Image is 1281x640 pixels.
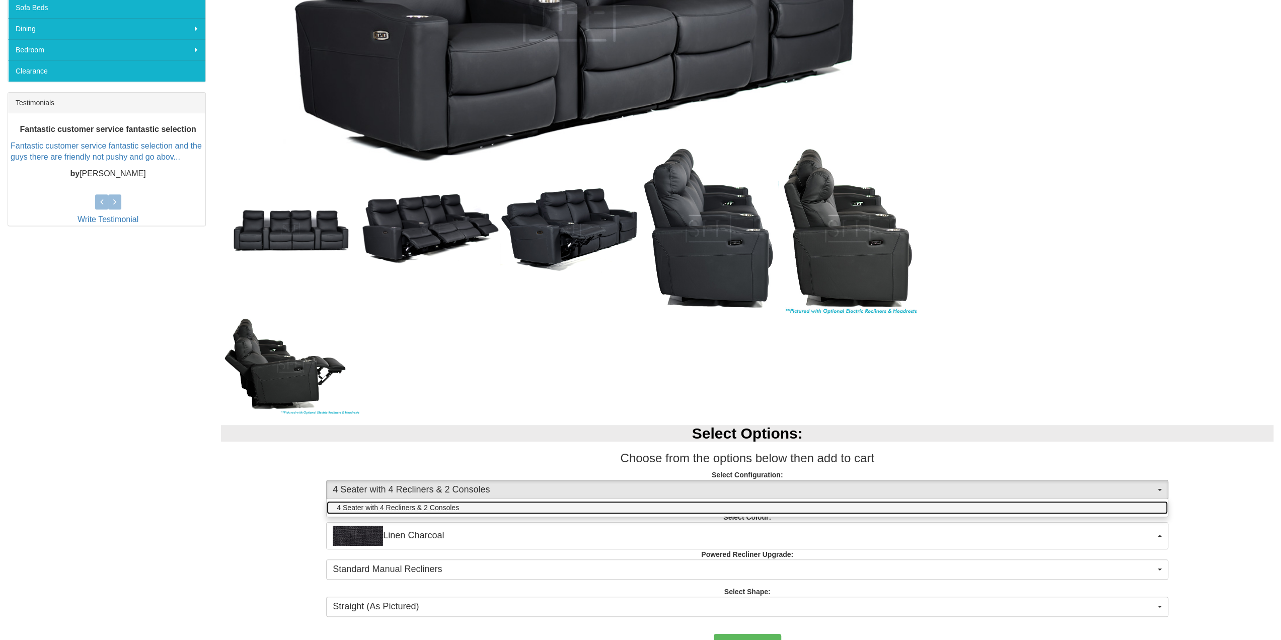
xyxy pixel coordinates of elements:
a: Dining [8,18,205,39]
img: Linen Charcoal [333,526,383,546]
span: 4 Seater with 4 Recliners & 2 Consoles [333,483,1155,496]
button: Linen CharcoalLinen Charcoal [326,522,1168,549]
strong: Select Colour: [723,513,771,521]
strong: Select Shape: [724,588,771,596]
a: Clearance [8,60,205,82]
button: 4 Seater with 4 Recliners & 2 Consoles [326,480,1168,500]
a: Bedroom [8,39,205,60]
span: Straight (As Pictured) [333,600,1155,613]
b: Select Options: [692,425,803,442]
strong: Select Configuration: [712,471,783,479]
div: Testimonials [8,93,205,113]
h3: Choose from the options below then add to cart [221,452,1273,465]
strong: Powered Recliner Upgrade: [701,550,793,558]
span: Linen Charcoal [333,526,1155,546]
a: Fantastic customer service fantastic selection and the guys there are friendly not pushy and go a... [11,141,202,162]
p: [PERSON_NAME] [11,169,205,180]
button: Straight (As Pictured) [326,597,1168,617]
button: Standard Manual Recliners [326,559,1168,580]
span: 4 Seater with 4 Recliners & 2 Consoles [337,503,459,513]
b: Fantastic customer service fantastic selection [20,125,196,133]
b: by [70,170,80,178]
a: Write Testimonial [78,215,138,224]
span: Standard Manual Recliners [333,563,1155,576]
